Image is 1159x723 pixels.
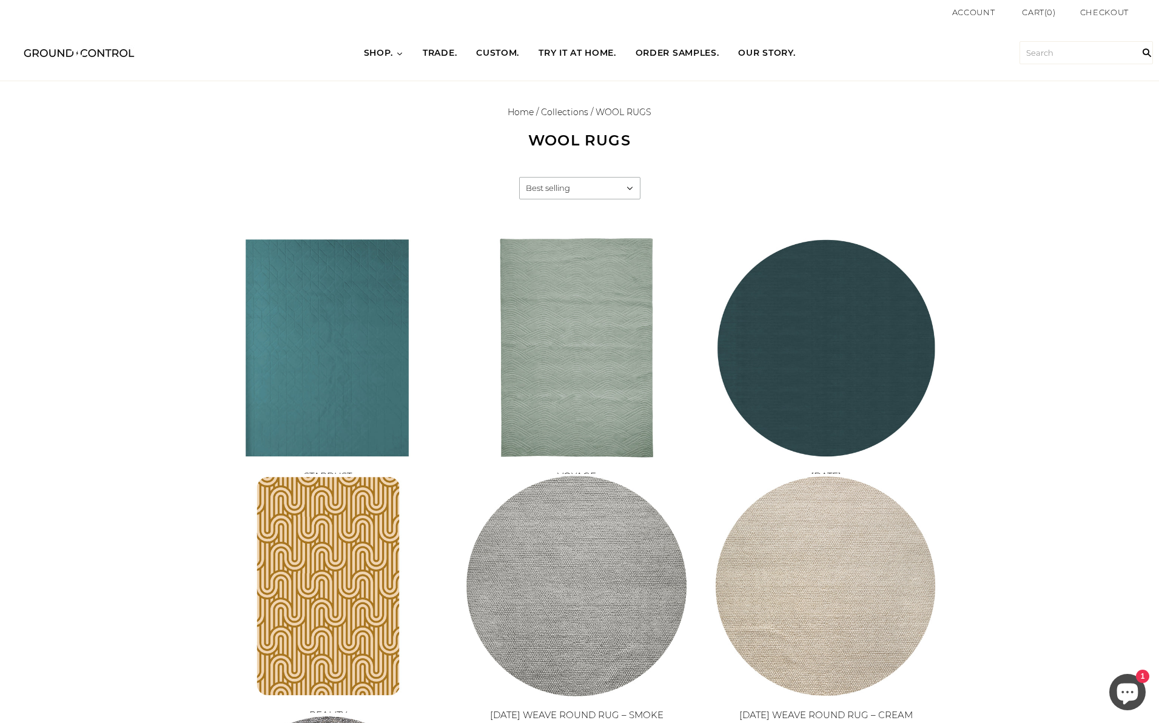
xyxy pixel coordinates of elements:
[490,709,663,721] a: [DATE] WEAVE ROUND RUG – SMOKE
[738,47,795,59] span: OUR STORY.
[591,107,593,118] span: /
[1047,7,1053,17] span: 0
[536,107,539,118] span: /
[423,47,457,59] span: TRADE.
[626,36,729,70] a: ORDER SAMPLES.
[811,470,841,482] a: [DATE]
[1022,6,1056,19] a: Cart(0)
[1022,7,1044,17] span: Cart
[739,709,913,721] a: [DATE] WEAVE ROUND RUG – CREAM
[557,470,596,482] a: VOYAGE
[529,36,626,70] a: TRY IT AT HOME.
[1106,674,1149,713] inbox-online-store-chat: Shopify online store chat
[476,47,519,59] span: CUSTOM.
[1020,41,1153,64] input: Search
[304,470,352,482] a: STARDUST
[354,36,414,70] a: SHOP.
[364,47,394,59] span: SHOP.
[413,36,466,70] a: TRADE.
[1135,25,1159,81] input: Search
[309,709,347,721] a: REALITY
[466,36,529,70] a: CUSTOM.
[539,47,616,59] span: TRY IT AT HOME.
[398,132,762,150] h1: WOOL RUGS
[508,107,534,118] a: Home
[596,107,651,118] span: WOOL RUGS
[952,7,995,17] a: Account
[541,107,588,118] a: Collections
[728,36,805,70] a: OUR STORY.
[636,47,719,59] span: ORDER SAMPLES.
